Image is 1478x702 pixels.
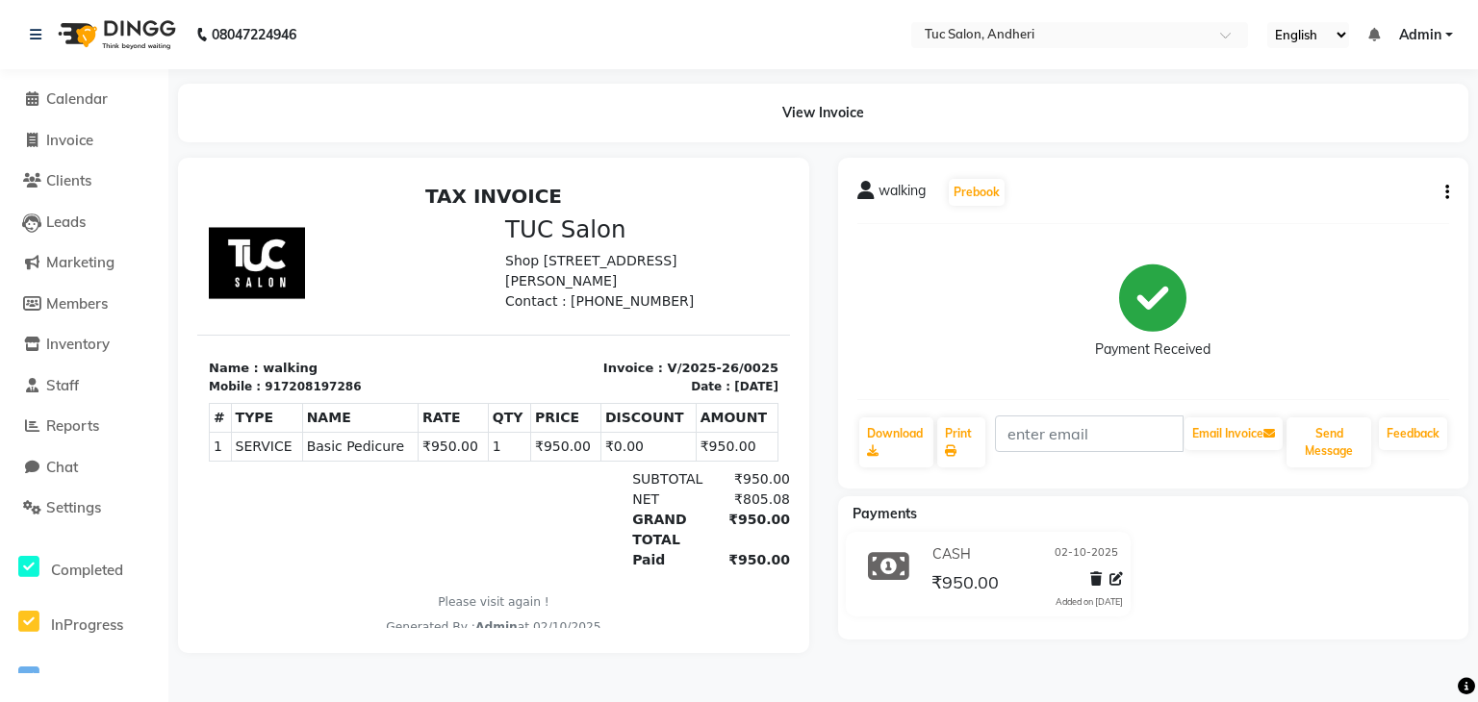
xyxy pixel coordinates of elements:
[308,182,581,201] p: Invoice : V/2025-26/0025
[403,255,498,284] td: ₹0.00
[308,74,581,114] p: Shop [STREET_ADDRESS][PERSON_NAME]
[51,671,119,689] span: Upcoming
[423,373,508,393] div: Paid
[110,260,217,280] span: Basic Pedicure
[1056,595,1123,609] div: Added on [DATE]
[34,226,105,255] th: TYPE
[67,201,164,218] div: 917208197286
[937,417,985,467] a: Print
[5,457,164,479] a: Chat
[5,170,164,192] a: Clients
[537,201,581,218] div: [DATE]
[220,226,291,255] th: RATE
[291,226,333,255] th: QTY
[12,182,285,201] p: Name : walking
[949,179,1005,206] button: Prebook
[423,333,508,373] div: GRAND TOTAL
[46,498,101,516] span: Settings
[105,226,220,255] th: NAME
[5,497,164,519] a: Settings
[1379,417,1447,450] a: Feedback
[46,458,78,476] span: Chat
[51,615,123,634] span: InProgress
[932,544,971,564] span: CASH
[49,8,181,62] img: logo
[220,255,291,284] td: ₹950.00
[12,441,581,459] div: Generated By : at 02/10/2025
[5,88,164,111] a: Calendar
[34,255,105,284] td: SERVICE
[508,292,593,313] div: ₹950.00
[5,252,164,274] a: Marketing
[46,171,91,189] span: Clients
[1287,417,1371,467] button: Send Message
[859,417,933,467] a: Download
[508,373,593,393] div: ₹950.00
[46,89,108,108] span: Calendar
[46,294,108,313] span: Members
[12,201,64,218] div: Mobile :
[498,255,580,284] td: ₹950.00
[879,181,926,208] span: walking
[308,38,581,66] h3: TUC Salon
[494,201,533,218] div: Date :
[1055,544,1118,564] span: 02-10-2025
[291,255,333,284] td: 1
[853,505,917,522] span: Payments
[13,226,35,255] th: #
[12,8,581,31] h2: TAX INVOICE
[334,255,404,284] td: ₹950.00
[995,415,1185,452] input: enter email
[334,226,404,255] th: PRICE
[5,212,164,234] a: Leads
[5,415,164,438] a: Reports
[1399,25,1441,45] span: Admin
[5,334,164,356] a: Inventory
[46,335,110,353] span: Inventory
[51,561,123,579] span: Completed
[5,375,164,397] a: Staff
[46,213,86,231] span: Leads
[1095,339,1210,360] div: Payment Received
[403,226,498,255] th: DISCOUNT
[498,226,580,255] th: AMOUNT
[1185,417,1283,450] button: Email Invoice
[5,130,164,152] a: Invoice
[46,253,115,271] span: Marketing
[178,84,1468,142] div: View Invoice
[5,293,164,315] a: Members
[12,416,581,434] p: Please visit again !
[508,313,593,333] div: ₹805.08
[46,131,93,149] span: Invoice
[423,313,508,333] div: NET
[423,292,508,313] div: SUBTOTAL
[13,255,35,284] td: 1
[46,376,79,394] span: Staff
[308,114,581,135] p: Contact : [PHONE_NUMBER]
[278,443,320,457] span: Admin
[508,333,593,373] div: ₹950.00
[212,8,296,62] b: 08047224946
[931,571,999,598] span: ₹950.00
[46,416,99,435] span: Reports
